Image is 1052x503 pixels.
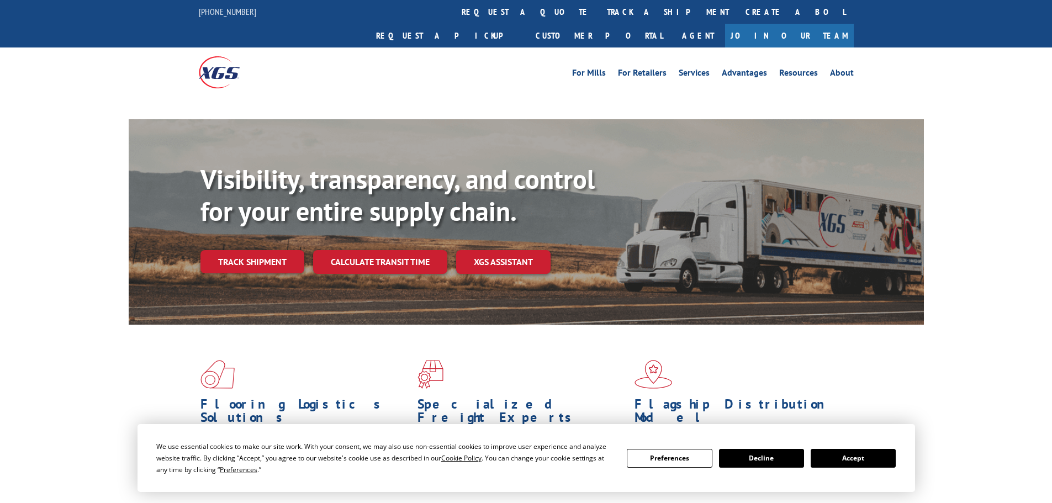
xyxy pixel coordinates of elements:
[417,398,626,430] h1: Specialized Freight Experts
[313,250,447,274] a: Calculate transit time
[671,24,725,47] a: Agent
[456,250,551,274] a: XGS ASSISTANT
[200,398,409,430] h1: Flooring Logistics Solutions
[368,24,527,47] a: Request a pickup
[830,68,854,81] a: About
[527,24,671,47] a: Customer Portal
[679,68,710,81] a: Services
[719,449,804,468] button: Decline
[200,250,304,273] a: Track shipment
[722,68,767,81] a: Advantages
[138,424,915,492] div: Cookie Consent Prompt
[811,449,896,468] button: Accept
[441,453,482,463] span: Cookie Policy
[220,465,257,474] span: Preferences
[572,68,606,81] a: For Mills
[156,441,614,475] div: We use essential cookies to make our site work. With your consent, we may also use non-essential ...
[627,449,712,468] button: Preferences
[635,398,843,430] h1: Flagship Distribution Model
[725,24,854,47] a: Join Our Team
[199,6,256,17] a: [PHONE_NUMBER]
[618,68,667,81] a: For Retailers
[635,360,673,389] img: xgs-icon-flagship-distribution-model-red
[200,360,235,389] img: xgs-icon-total-supply-chain-intelligence-red
[417,360,443,389] img: xgs-icon-focused-on-flooring-red
[779,68,818,81] a: Resources
[200,162,595,228] b: Visibility, transparency, and control for your entire supply chain.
